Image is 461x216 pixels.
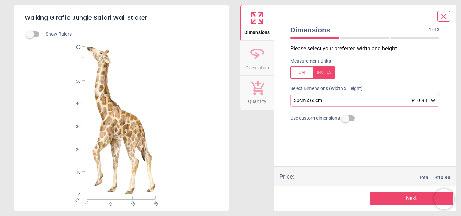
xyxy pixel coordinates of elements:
span: 10 [107,200,111,205]
span: 10 [68,169,81,175]
iframe: Brevo live chat [434,189,454,209]
p: Please select your preferred width and height [290,45,445,52]
span: 65 [68,44,81,50]
span: 1 of 3 [429,27,439,33]
span: cm [74,196,80,202]
span: 50 [68,79,81,84]
div: Price : [279,172,294,181]
h5: Walking Giraffe Jungle Safari Wall Sticker [25,11,219,25]
span: 20 [68,147,81,153]
div: 30cm x 65cm [293,98,430,103]
span: £ [435,174,450,181]
div: Total: [304,174,451,181]
button: Orientation [240,41,274,76]
span: 40 [68,101,81,107]
button: Dimensions [240,5,274,40]
span: 0 [68,192,81,198]
span: Quantity [248,95,266,105]
span: 20 [130,200,134,205]
label: Select Dimensions (Width x Height) [285,85,363,92]
span: 0 [84,200,88,205]
div: Show Rulers [30,30,229,38]
span: 30 [68,124,81,130]
span: Orientation [245,61,269,71]
button: Next [370,192,453,205]
label: Measurement Units [290,58,331,65]
span: 30 [152,200,157,205]
span: Dimensions [290,25,429,35]
span: Dimensions [244,26,270,36]
span: Use custom dimensions [290,115,340,122]
span: £10.98 [412,98,427,103]
span: 10.98 [438,175,450,180]
button: Quantity [240,76,274,110]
